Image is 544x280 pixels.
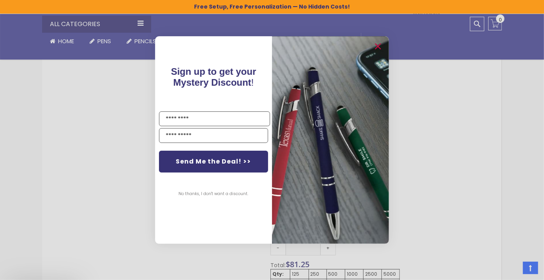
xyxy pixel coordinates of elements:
[272,36,389,244] img: pop-up-image
[171,66,256,88] span: !
[171,66,256,88] span: Sign up to get your Mystery Discount
[175,184,253,204] button: No thanks, I don't want a discount.
[159,151,268,173] button: Send Me the Deal! >>
[372,40,384,53] button: Close dialog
